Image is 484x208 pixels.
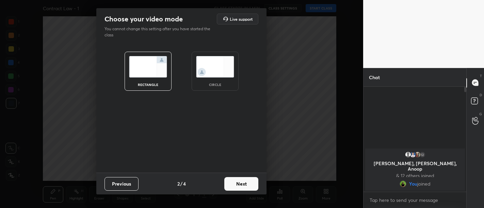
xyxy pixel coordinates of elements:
[196,56,234,77] img: circleScreenIcon.acc0effb.svg
[417,181,431,187] span: joined
[230,17,253,21] h5: Live support
[369,161,461,172] p: [PERSON_NAME], [PERSON_NAME], Anoop
[134,83,162,86] div: rectangle
[409,181,417,187] span: You
[224,177,258,191] button: Next
[364,147,467,192] div: grid
[419,151,425,158] div: 12
[369,173,461,178] p: & 12 others joined
[180,180,182,187] h4: /
[177,180,180,187] h4: 2
[409,151,416,158] img: 961c7905a49445769265ae821ef421ad.jpg
[183,180,186,187] h4: 4
[201,83,229,86] div: circle
[404,151,411,158] img: default.png
[400,180,406,187] img: ea43492ca9d14c5f8587a2875712d117.jpg
[480,73,482,79] p: T
[364,68,385,86] p: Chat
[129,56,167,77] img: normalScreenIcon.ae25ed63.svg
[104,26,215,38] p: You cannot change this setting after you have started the class
[480,92,482,98] p: D
[104,177,139,191] button: Previous
[479,111,482,117] p: G
[104,15,183,23] h2: Choose your video mode
[414,151,421,158] img: 38e1d0fc236a458fa08685f68a88c583.jpg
